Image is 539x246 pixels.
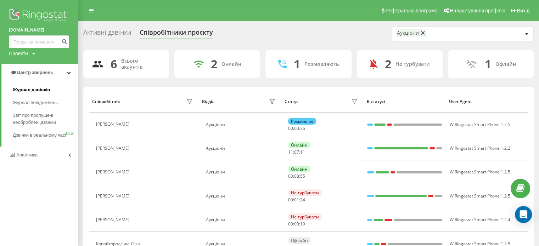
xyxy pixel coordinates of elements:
[450,169,510,175] span: W Ringostat Smart Phone 1.2.5
[206,170,277,175] div: Аукціони
[294,57,300,71] div: 1
[9,27,69,34] a: [DOMAIN_NAME]
[484,57,491,71] div: 1
[202,99,214,104] div: Відділ
[111,57,117,71] div: 6
[96,194,131,199] div: [PERSON_NAME]
[288,174,305,179] div: : :
[96,170,131,175] div: [PERSON_NAME]
[288,126,305,131] div: : :
[386,8,438,13] span: Реферальна програма
[288,237,311,244] div: Офлайн
[206,194,277,199] div: Аукціони
[13,86,50,93] span: Журнал дзвінків
[288,189,322,196] div: Не турбувати
[288,150,305,155] div: : :
[288,173,293,179] span: 00
[450,8,505,13] span: Налаштування профілю
[9,7,69,25] img: Ringostat logo
[13,96,78,109] a: Журнал повідомлень
[304,61,339,67] div: Розмовляють
[206,122,277,127] div: Аукціони
[288,213,322,220] div: Не турбувати
[450,217,510,223] span: W Ringostat Smart Phone 1.2.4
[13,129,78,142] a: Дзвінки в реальному часіNEW
[385,57,391,71] div: 2
[206,146,277,151] div: Аукціони
[450,145,510,151] span: W Ringostat Smart Phone 1.2.2
[288,149,293,155] span: 11
[13,112,74,126] span: Звіт про пропущені необроблені дзвінки
[206,217,277,222] div: Аукціони
[16,152,38,158] span: Аналiтика
[9,35,69,48] input: Пошук за номером
[121,58,161,70] div: Всього акаунтів
[17,70,53,75] span: Центр звернень
[96,146,131,151] div: [PERSON_NAME]
[9,50,28,57] div: Проекти
[294,173,299,179] span: 08
[300,125,305,131] span: 36
[221,61,241,67] div: Онлайн
[1,64,78,81] a: Центр звернень
[495,61,516,67] div: Офлайн
[288,221,293,227] span: 00
[13,99,58,106] span: Журнал повідомлень
[294,221,299,227] span: 00
[450,193,510,199] span: W Ringostat Smart Phone 1.2.5
[294,197,299,203] span: 01
[140,29,213,40] div: Співробітники проєкту
[300,197,305,203] span: 24
[284,99,298,104] div: Статус
[294,125,299,131] span: 00
[515,206,532,223] div: Open Intercom Messenger
[288,197,293,203] span: 00
[96,217,131,222] div: [PERSON_NAME]
[13,132,66,139] span: Дзвінки в реальному часі
[300,173,305,179] span: 55
[450,121,510,127] span: W Ringostat Smart Phone 1.2.5
[92,99,120,104] div: Співробітник
[13,84,78,96] a: Журнал дзвінків
[288,198,305,202] div: : :
[13,109,78,129] a: Звіт про пропущені необроблені дзвінки
[83,29,131,40] div: Активні дзвінки
[96,122,131,127] div: [PERSON_NAME]
[288,125,293,131] span: 00
[300,149,305,155] span: 11
[367,99,442,104] div: В статусі
[300,221,305,227] span: 19
[288,166,310,172] div: Онлайн
[288,118,316,125] div: Розмовляє
[288,222,305,227] div: : :
[211,57,217,71] div: 2
[395,61,430,67] div: Не турбувати
[517,8,529,13] span: Вихід
[449,99,524,104] div: User Agent
[397,30,419,36] div: Аукціони
[288,142,310,148] div: Онлайн
[294,149,299,155] span: 07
